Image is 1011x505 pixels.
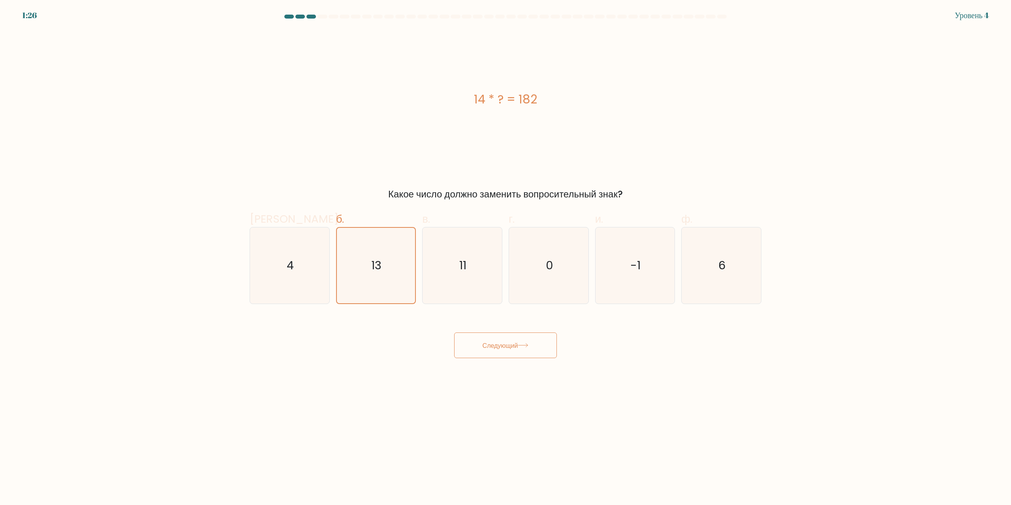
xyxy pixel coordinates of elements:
text: 11 [460,258,467,274]
font: г. [509,211,515,227]
font: [PERSON_NAME]. [250,211,340,227]
font: и. [595,211,603,227]
text: 13 [372,258,382,274]
font: в. [422,211,430,227]
font: ф. [681,211,692,227]
button: Следующий [454,332,557,358]
font: Следующий [483,341,518,350]
text: 4 [287,258,294,274]
text: -1 [631,258,641,274]
text: 0 [546,258,553,274]
div: 1:26 [22,9,37,21]
font: 14 * ? = 182 [474,91,537,108]
font: Какое число должно заменить вопросительный знак? [388,188,623,201]
font: Уровень 4 [955,10,989,21]
text: 6 [719,258,726,274]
